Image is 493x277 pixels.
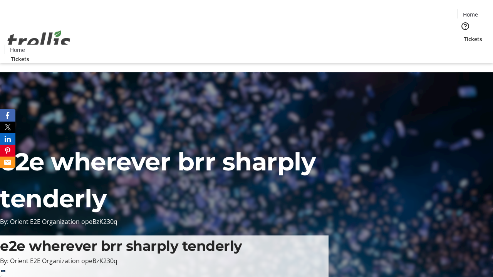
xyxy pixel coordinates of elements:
[463,10,478,18] span: Home
[11,55,29,63] span: Tickets
[10,46,25,54] span: Home
[464,35,482,43] span: Tickets
[458,43,473,58] button: Cart
[5,22,73,60] img: Orient E2E Organization opeBzK230q's Logo
[458,35,488,43] a: Tickets
[5,55,35,63] a: Tickets
[5,46,30,54] a: Home
[458,18,473,34] button: Help
[458,10,483,18] a: Home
